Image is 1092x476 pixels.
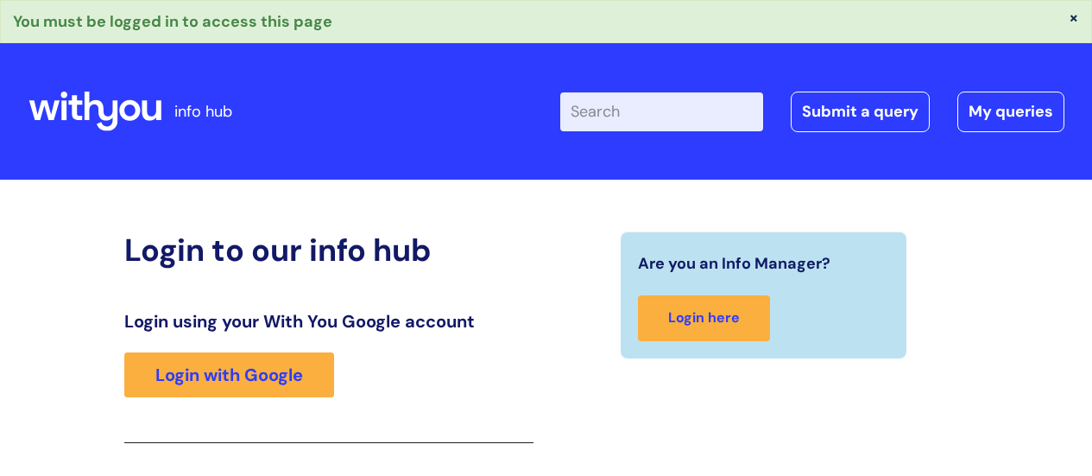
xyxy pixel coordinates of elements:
[638,250,830,277] span: Are you an Info Manager?
[1069,10,1079,25] button: ×
[560,92,763,130] input: Search
[124,232,533,269] h2: Login to our info hub
[791,92,930,131] a: Submit a query
[638,295,770,341] a: Login here
[957,92,1064,131] a: My queries
[124,311,533,332] h3: Login using your With You Google account
[124,352,334,397] a: Login with Google
[174,98,232,125] p: info hub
